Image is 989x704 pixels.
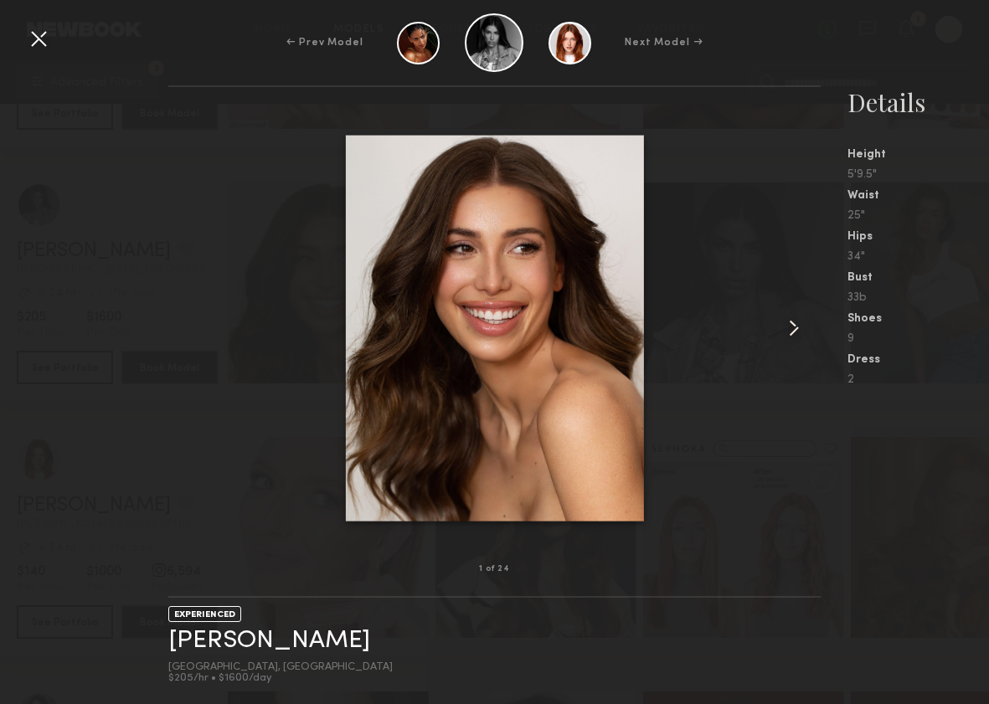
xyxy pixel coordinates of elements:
[847,190,989,202] div: Waist
[847,313,989,325] div: Shoes
[168,662,393,673] div: [GEOGRAPHIC_DATA], [GEOGRAPHIC_DATA]
[847,272,989,284] div: Bust
[625,35,703,50] div: Next Model →
[847,333,989,345] div: 9
[847,292,989,304] div: 33b
[847,85,989,119] div: Details
[168,606,241,622] div: EXPERIENCED
[168,628,370,654] a: [PERSON_NAME]
[847,169,989,181] div: 5'9.5"
[479,565,509,573] div: 1 of 24
[847,210,989,222] div: 25"
[286,35,363,50] div: ← Prev Model
[168,673,393,684] div: $205/hr • $1600/day
[847,354,989,366] div: Dress
[847,231,989,243] div: Hips
[847,251,989,263] div: 34"
[847,149,989,161] div: Height
[847,374,989,386] div: 2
